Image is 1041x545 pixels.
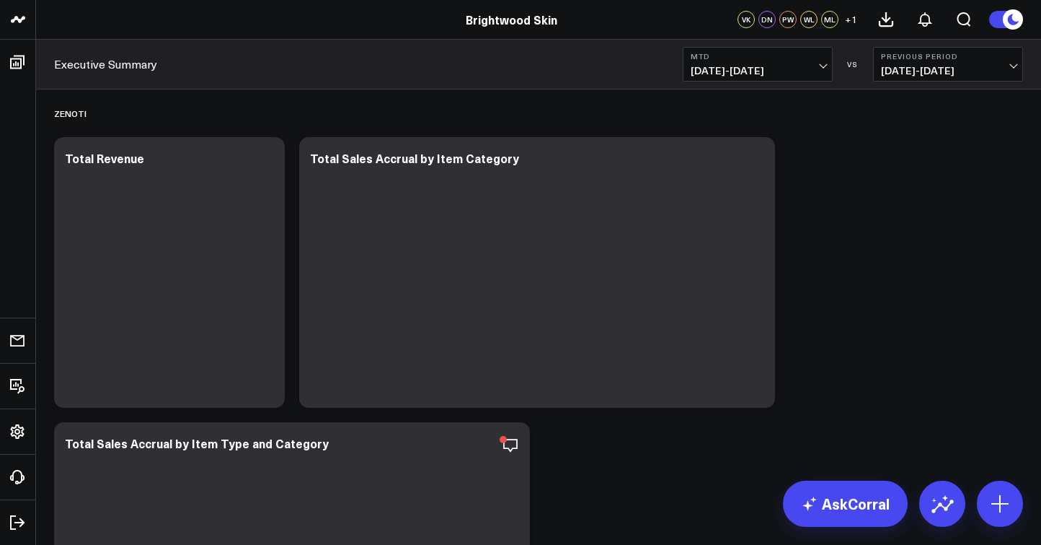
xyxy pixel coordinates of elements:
[845,14,857,25] span: + 1
[783,481,908,527] a: AskCorral
[758,11,776,28] div: DN
[683,47,833,82] button: MTD[DATE]-[DATE]
[691,65,825,77] span: [DATE] - [DATE]
[881,65,1015,77] span: [DATE] - [DATE]
[54,97,87,130] div: Zenoti
[65,150,144,166] div: Total Revenue
[691,52,825,61] b: MTD
[65,435,329,451] div: Total Sales Accrual by Item Type and Category
[821,11,838,28] div: ML
[310,150,519,166] div: Total Sales Accrual by Item Category
[840,60,866,69] div: VS
[779,11,797,28] div: PW
[842,11,859,28] button: +1
[800,11,818,28] div: WL
[873,47,1023,82] button: Previous Period[DATE]-[DATE]
[881,52,1015,61] b: Previous Period
[54,56,157,72] a: Executive Summary
[737,11,755,28] div: VK
[466,12,557,27] a: Brightwood Skin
